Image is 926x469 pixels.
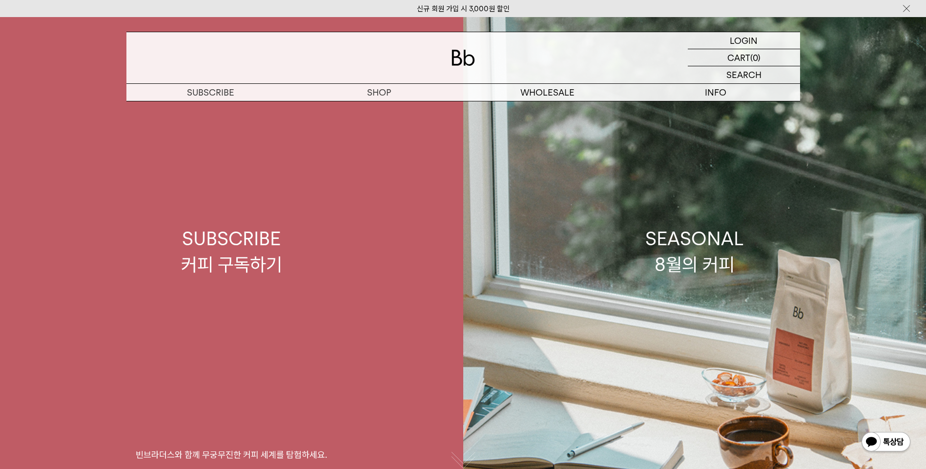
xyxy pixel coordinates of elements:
div: SEASONAL 8월의 커피 [645,226,744,277]
a: SHOP [295,84,463,101]
div: SUBSCRIBE 커피 구독하기 [181,226,282,277]
a: 신규 회원 가입 시 3,000원 할인 [417,4,510,13]
p: (0) [750,49,761,66]
p: LOGIN [730,32,758,49]
img: 카카오톡 채널 1:1 채팅 버튼 [861,431,911,454]
p: INFO [632,84,800,101]
p: WHOLESALE [463,84,632,101]
a: CART (0) [688,49,800,66]
a: SUBSCRIBE [126,84,295,101]
a: LOGIN [688,32,800,49]
p: SEARCH [726,66,761,83]
img: 로고 [452,50,475,66]
p: CART [727,49,750,66]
